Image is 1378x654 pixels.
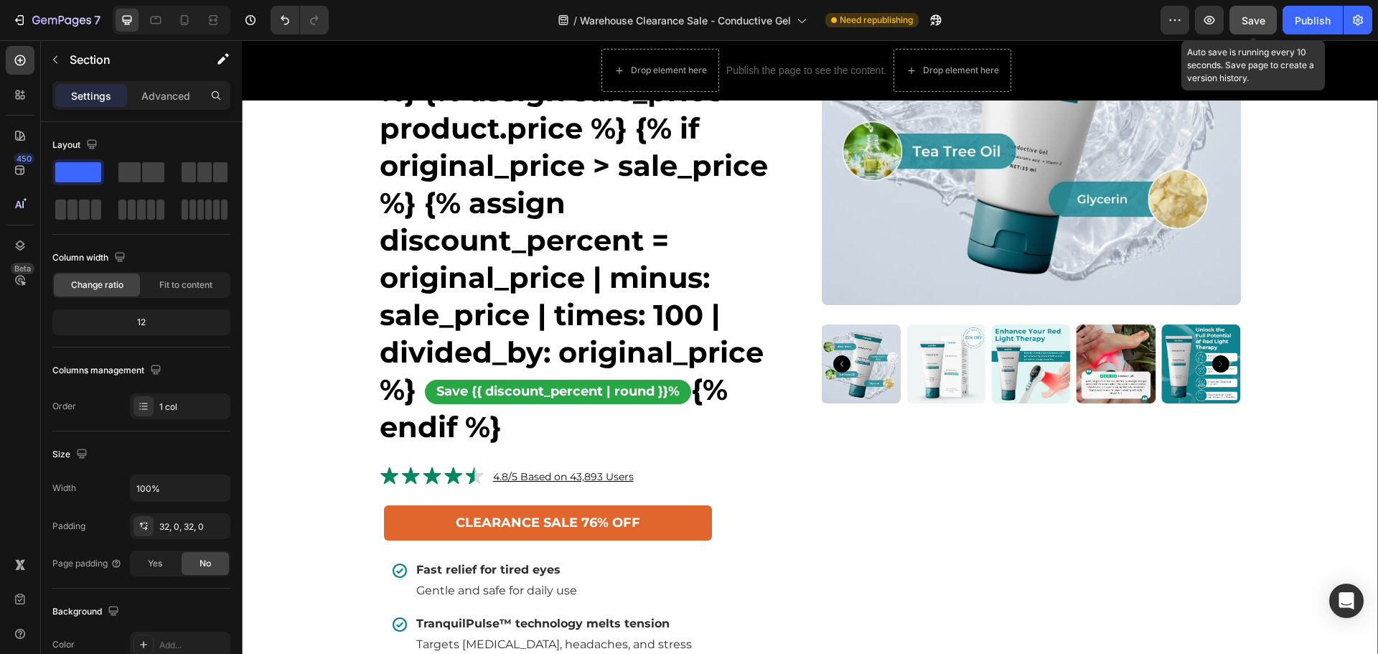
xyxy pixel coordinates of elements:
[159,279,212,291] span: Fit to content
[70,51,187,68] p: Section
[52,136,100,155] div: Layout
[214,471,398,494] p: CLEARANCE SALE 76% OFF
[271,6,329,34] div: Undo/Redo
[573,13,577,28] span: /
[52,361,164,380] div: Columns management
[159,520,227,533] div: 32, 0, 32, 0
[1295,13,1331,28] div: Publish
[11,263,34,274] div: Beta
[142,465,471,500] a: CLEARANCE SALE 76% OFF
[840,14,913,27] span: Need republishing
[159,401,227,414] div: 1 col
[55,312,228,332] div: 12
[970,315,988,332] button: Carousel Next Arrow
[71,88,111,103] p: Settings
[183,340,449,364] span: Save {{ discount_percent | round }}%
[174,523,319,536] strong: Fast relief for tired eyes
[52,248,128,268] div: Column width
[52,520,85,533] div: Padding
[1329,584,1364,618] div: Open Intercom Messenger
[174,576,428,590] strong: TranquilPulse™ technology melts tension
[131,475,230,501] input: Auto
[6,6,107,34] button: 7
[1229,6,1277,34] button: Save
[94,11,100,29] p: 7
[159,639,227,652] div: Add...
[141,88,190,103] p: Advanced
[52,400,76,413] div: Order
[174,597,450,611] span: Targets [MEDICAL_DATA], headaches, and stress
[1283,6,1343,34] button: Publish
[591,315,609,332] button: Carousel Back Arrow
[242,40,1378,654] iframe: Design area
[1242,14,1265,27] span: Save
[148,557,162,570] span: Yes
[174,543,335,557] span: Gentle and safe for daily use
[52,445,90,464] div: Size
[52,557,122,570] div: Page padding
[200,557,211,570] span: No
[52,602,122,622] div: Background
[14,153,34,164] div: 450
[251,430,392,443] u: 4.8/5 Based on 43,893 Users
[52,638,75,651] div: Color
[71,279,123,291] span: Change ratio
[138,426,243,444] img: gempages_474696484135109406-7d3308f7-14bb-4a25-8fab-65909c11e605.svg
[52,482,76,495] div: Width
[580,13,791,28] span: Warehouse Clearance Sale - Conductive Gel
